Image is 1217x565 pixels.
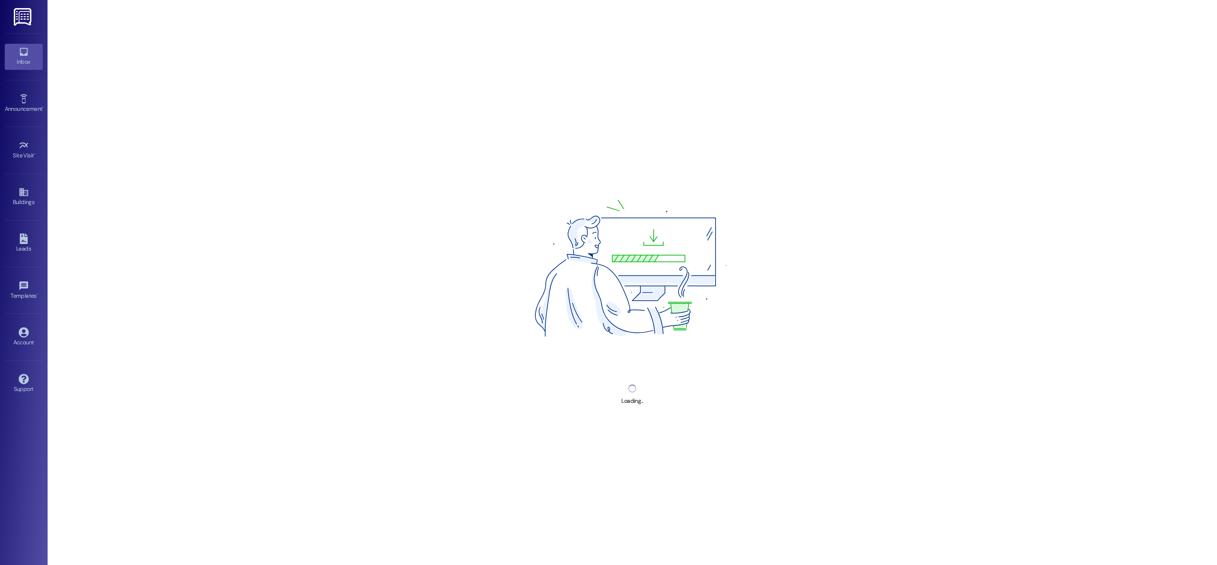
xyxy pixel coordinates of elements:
img: ResiDesk Logo [14,8,33,26]
span: • [42,104,44,111]
span: • [37,291,38,298]
a: Support [5,371,43,397]
div: Loading... [621,396,643,406]
a: Buildings [5,184,43,210]
span: • [34,151,36,157]
a: Account [5,324,43,350]
a: Site Visit • [5,137,43,163]
a: Templates • [5,278,43,303]
a: Inbox [5,44,43,69]
a: Leads [5,231,43,256]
